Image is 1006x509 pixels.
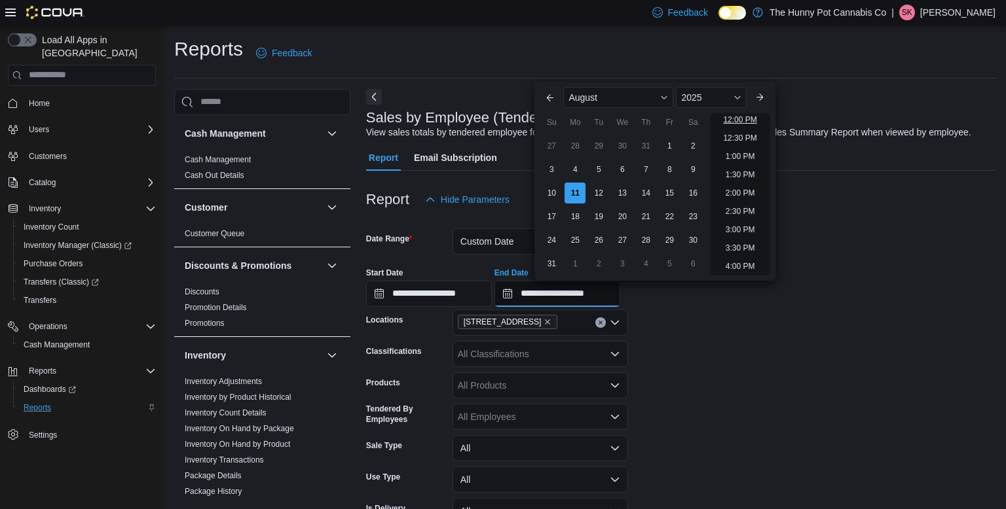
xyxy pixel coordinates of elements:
li: 2:00 PM [720,185,760,201]
a: Customers [24,149,72,164]
div: day-18 [565,206,586,227]
div: day-30 [612,135,633,156]
span: Purchase Orders [18,256,156,272]
div: day-5 [588,159,609,180]
a: Package Details [185,471,242,480]
a: Dashboards [13,380,161,398]
div: day-2 [682,135,703,156]
a: Settings [24,427,62,443]
button: Cash Management [185,127,322,140]
input: Dark Mode [718,6,746,20]
a: Cash Management [185,155,251,164]
span: Promotion Details [185,302,247,313]
div: day-15 [659,183,680,203]
div: Su [541,112,562,133]
div: Button. Open the month selector. August is currently selected. [563,87,673,108]
div: day-4 [565,159,586,180]
a: Inventory Count Details [185,408,267,417]
a: Cash Out Details [185,171,244,180]
span: Users [24,122,156,137]
span: Transfers (Classic) [24,277,99,287]
div: day-27 [612,230,633,251]
h3: Inventory [185,349,226,362]
p: | [891,5,894,20]
span: 2173 Yonge St [458,315,558,329]
span: Inventory On Hand by Product [185,439,290,449]
button: Remove 2173 Yonge St from selection in this group [544,318,551,326]
span: Report [369,145,398,171]
a: Promotion Details [185,303,247,312]
a: Transfers (Classic) [13,273,161,291]
li: 3:30 PM [720,240,760,256]
label: Tendered By Employees [366,404,447,425]
div: day-29 [659,230,680,251]
span: Purchase Orders [24,258,83,269]
span: Cash Management [18,337,156,353]
button: Inventory [3,200,161,218]
input: Press the down key to enter a popover containing a calendar. Press the escape key to close the po... [494,281,620,307]
span: SK [902,5,912,20]
span: Customers [29,151,67,162]
button: Discounts & Promotions [324,258,340,273]
button: Open list of options [610,317,620,328]
a: Cash Management [18,337,95,353]
button: Customer [185,201,322,214]
li: 4:00 PM [720,258,760,274]
li: 12:00 PM [718,112,762,128]
div: day-28 [565,135,586,156]
button: All [453,466,628,493]
span: Catalog [24,175,156,190]
span: Cash Management [24,340,90,350]
button: Users [3,120,161,139]
ul: Time [710,113,770,275]
li: 3:00 PM [720,222,760,237]
div: day-28 [635,230,656,251]
div: Th [635,112,656,133]
button: Reports [3,362,161,380]
li: 1:30 PM [720,167,760,183]
span: Inventory Count Details [185,408,267,418]
li: 1:00 PM [720,149,760,164]
div: day-19 [588,206,609,227]
button: Previous Month [540,87,561,108]
div: day-20 [612,206,633,227]
button: Clear input [595,317,606,328]
span: Inventory by Product Historical [185,392,291,402]
div: day-27 [541,135,562,156]
a: Inventory Manager (Classic) [13,236,161,254]
div: day-23 [682,206,703,227]
label: Locations [366,315,403,325]
button: Settings [3,425,161,444]
a: Promotions [185,319,225,328]
span: Operations [24,319,156,334]
label: Date Range [366,234,413,244]
h3: Discounts & Promotions [185,259,291,272]
a: Transfers (Classic) [18,274,104,290]
div: day-4 [635,253,656,274]
button: Open list of options [610,349,620,359]
div: Sa [682,112,703,133]
button: Inventory [24,201,66,217]
div: Mo [565,112,586,133]
a: Inventory Adjustments [185,377,262,386]
button: Operations [3,317,161,336]
div: day-9 [682,159,703,180]
span: Inventory [24,201,156,217]
span: Customers [24,148,156,164]
a: Discounts [185,287,219,296]
label: Start Date [366,268,403,278]
span: Dashboards [18,381,156,397]
button: Open list of options [610,380,620,391]
button: Reports [24,363,62,379]
div: day-11 [565,183,586,203]
span: Transfers (Classic) [18,274,156,290]
button: Catalog [24,175,61,190]
div: day-25 [565,230,586,251]
span: Settings [24,426,156,442]
span: Reports [24,363,156,379]
a: Inventory Count [18,219,84,235]
a: Transfers [18,292,62,308]
label: Use Type [366,472,400,482]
